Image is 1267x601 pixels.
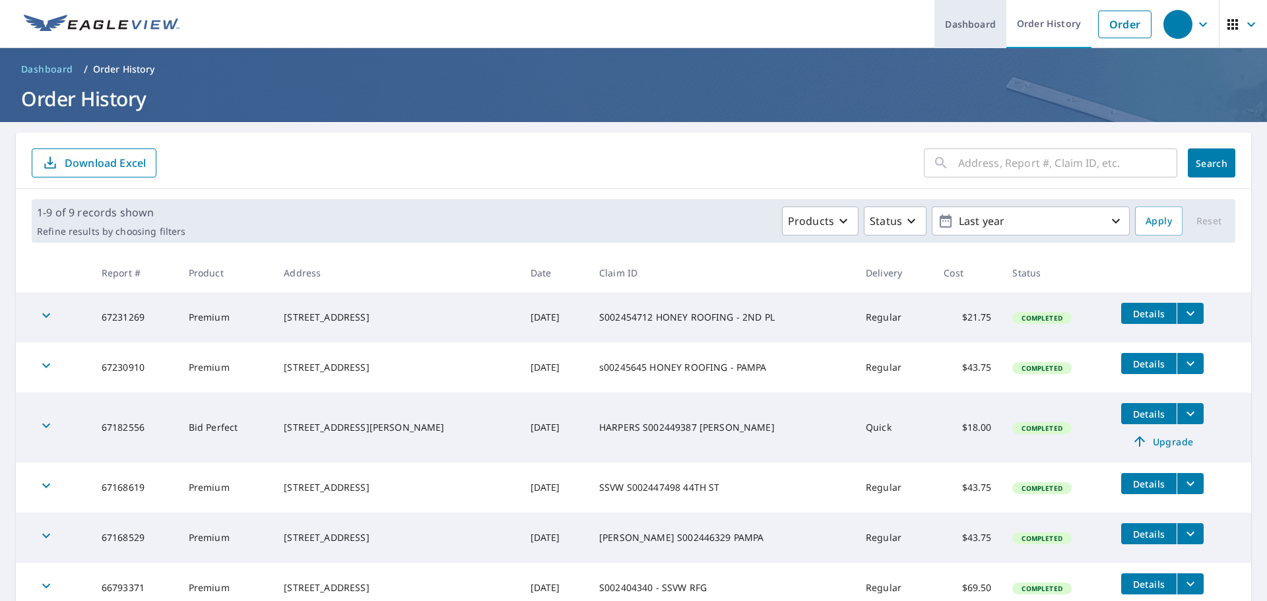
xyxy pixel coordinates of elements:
span: Completed [1014,484,1070,493]
span: Completed [1014,313,1070,323]
span: Completed [1014,424,1070,433]
td: Regular [855,513,933,563]
td: 67182556 [91,393,178,462]
div: [STREET_ADDRESS] [284,481,509,494]
span: Details [1129,528,1169,540]
td: Premium [178,462,274,513]
button: filesDropdownBtn-67168619 [1177,473,1204,494]
td: $21.75 [933,292,1002,342]
td: Premium [178,513,274,563]
span: Dashboard [21,63,73,76]
button: filesDropdownBtn-67168529 [1177,523,1204,544]
th: Report # [91,253,178,292]
button: Last year [932,206,1130,236]
th: Product [178,253,274,292]
span: Details [1129,578,1169,590]
img: EV Logo [24,15,179,34]
button: Download Excel [32,148,156,177]
h1: Order History [16,85,1251,112]
nav: breadcrumb [16,59,1251,80]
button: filesDropdownBtn-67230910 [1177,353,1204,374]
td: HARPERS S002449387 [PERSON_NAME] [589,393,855,462]
button: filesDropdownBtn-66793371 [1177,573,1204,594]
span: Details [1129,408,1169,420]
button: Status [864,206,926,236]
td: Quick [855,393,933,462]
td: 67231269 [91,292,178,342]
th: Claim ID [589,253,855,292]
input: Address, Report #, Claim ID, etc. [958,144,1177,181]
p: Order History [93,63,155,76]
td: 67168529 [91,513,178,563]
button: detailsBtn-66793371 [1121,573,1177,594]
div: [STREET_ADDRESS] [284,531,509,544]
button: filesDropdownBtn-67182556 [1177,403,1204,424]
p: Refine results by choosing filters [37,226,185,237]
td: [DATE] [520,513,589,563]
div: [STREET_ADDRESS] [284,361,509,374]
td: Regular [855,342,933,393]
button: Apply [1135,206,1183,236]
button: detailsBtn-67231269 [1121,303,1177,324]
a: Order [1098,11,1152,38]
button: detailsBtn-67182556 [1121,403,1177,424]
th: Date [520,253,589,292]
td: $18.00 [933,393,1002,462]
div: [STREET_ADDRESS] [284,581,509,594]
div: [STREET_ADDRESS] [284,311,509,324]
div: [STREET_ADDRESS][PERSON_NAME] [284,421,509,434]
span: Search [1198,157,1225,170]
td: $43.75 [933,462,1002,513]
span: Completed [1014,534,1070,543]
td: [DATE] [520,292,589,342]
p: Last year [954,210,1108,233]
td: 67230910 [91,342,178,393]
p: Status [870,213,902,229]
td: [DATE] [520,342,589,393]
span: Apply [1146,213,1172,230]
span: Completed [1014,584,1070,593]
span: Details [1129,358,1169,370]
button: detailsBtn-67230910 [1121,353,1177,374]
th: Delivery [855,253,933,292]
td: Regular [855,462,933,513]
td: Premium [178,292,274,342]
a: Upgrade [1121,431,1204,452]
li: / [84,61,88,77]
span: Completed [1014,364,1070,373]
th: Cost [933,253,1002,292]
td: S002454712 HONEY ROOFING - 2ND PL [589,292,855,342]
td: [PERSON_NAME] S002446329 PAMPA [589,513,855,563]
td: [DATE] [520,393,589,462]
td: Premium [178,342,274,393]
span: Details [1129,307,1169,320]
button: detailsBtn-67168529 [1121,523,1177,544]
button: filesDropdownBtn-67231269 [1177,303,1204,324]
p: Download Excel [65,156,146,170]
th: Status [1002,253,1111,292]
td: [DATE] [520,462,589,513]
p: 1-9 of 9 records shown [37,205,185,220]
td: $43.75 [933,513,1002,563]
td: $43.75 [933,342,1002,393]
button: Products [782,206,859,236]
th: Address [273,253,519,292]
span: Upgrade [1129,433,1196,449]
button: Search [1188,148,1235,177]
button: detailsBtn-67168619 [1121,473,1177,494]
td: s00245645 HONEY ROOFING - PAMPA [589,342,855,393]
span: Details [1129,478,1169,490]
td: 67168619 [91,462,178,513]
p: Products [788,213,834,229]
td: SSVW S002447498 44TH ST [589,462,855,513]
td: Bid Perfect [178,393,274,462]
td: Regular [855,292,933,342]
a: Dashboard [16,59,79,80]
